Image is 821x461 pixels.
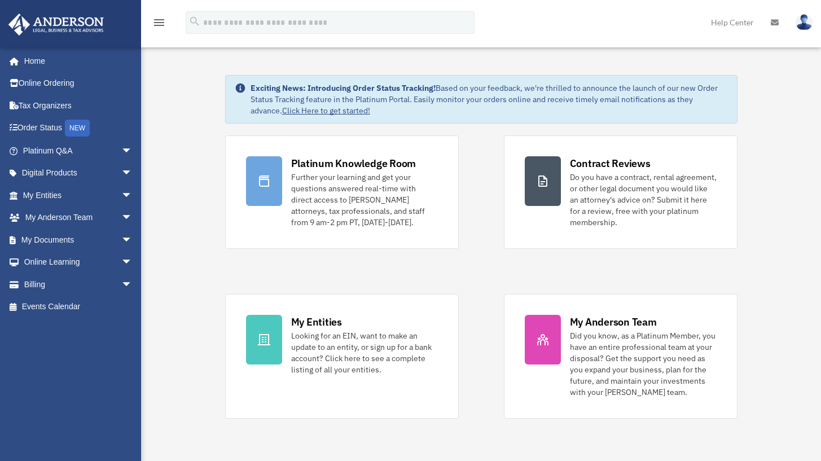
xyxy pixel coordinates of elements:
div: My Entities [291,315,342,329]
img: Anderson Advisors Platinum Portal [5,14,107,36]
a: Contract Reviews Do you have a contract, rental agreement, or other legal document you would like... [504,135,737,249]
div: NEW [65,120,90,137]
a: My Entitiesarrow_drop_down [8,184,150,207]
span: arrow_drop_down [121,251,144,274]
a: Platinum Knowledge Room Further your learning and get your questions answered real-time with dire... [225,135,459,249]
a: Online Ordering [8,72,150,95]
a: Digital Productsarrow_drop_down [8,162,150,185]
a: Billingarrow_drop_down [8,273,150,296]
i: menu [152,16,166,29]
span: arrow_drop_down [121,139,144,163]
div: Looking for an EIN, want to make an update to an entity, or sign up for a bank account? Click her... [291,330,438,375]
span: arrow_drop_down [121,273,144,296]
a: Online Learningarrow_drop_down [8,251,150,274]
span: arrow_drop_down [121,184,144,207]
span: arrow_drop_down [121,162,144,185]
a: Platinum Q&Aarrow_drop_down [8,139,150,162]
div: Did you know, as a Platinum Member, you have an entire professional team at your disposal? Get th... [570,330,717,398]
span: arrow_drop_down [121,207,144,230]
a: My Documentsarrow_drop_down [8,229,150,251]
a: Events Calendar [8,296,150,318]
div: Platinum Knowledge Room [291,156,416,170]
a: Order StatusNEW [8,117,150,140]
img: User Pic [796,14,813,30]
div: Contract Reviews [570,156,651,170]
div: Do you have a contract, rental agreement, or other legal document you would like an attorney's ad... [570,172,717,228]
a: My Anderson Team Did you know, as a Platinum Member, you have an entire professional team at your... [504,294,737,419]
i: search [188,15,201,28]
a: Home [8,50,144,72]
a: My Entities Looking for an EIN, want to make an update to an entity, or sign up for a bank accoun... [225,294,459,419]
a: Tax Organizers [8,94,150,117]
a: Click Here to get started! [282,106,370,116]
strong: Exciting News: Introducing Order Status Tracking! [251,83,436,93]
span: arrow_drop_down [121,229,144,252]
div: Further your learning and get your questions answered real-time with direct access to [PERSON_NAM... [291,172,438,228]
div: My Anderson Team [570,315,657,329]
div: Based on your feedback, we're thrilled to announce the launch of our new Order Status Tracking fe... [251,82,728,116]
a: menu [152,20,166,29]
a: My Anderson Teamarrow_drop_down [8,207,150,229]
